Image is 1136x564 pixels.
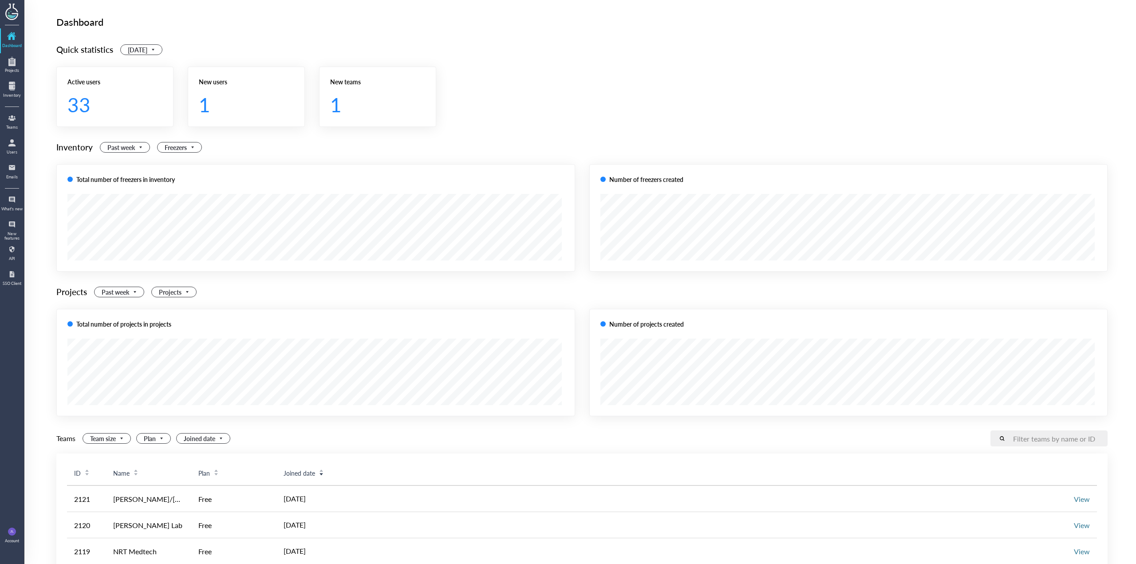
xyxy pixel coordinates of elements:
[106,512,191,538] td: DeMatteo Lab
[5,539,19,543] div: Account
[165,142,196,152] span: Freezers
[134,469,138,471] i: icon: caret-up
[1006,431,1107,447] input: Filter teams by name or ID
[106,485,191,512] td: Sandbo/Bernau
[191,512,276,538] td: Free
[319,472,324,475] i: icon: caret-down
[284,469,315,477] span: Joined date
[199,93,287,116] div: 1
[67,93,155,116] div: 33
[74,469,81,477] span: ID
[1,54,23,77] a: Projects
[1,175,23,179] div: Emails
[214,472,219,475] i: icon: caret-down
[76,175,175,183] div: Total number of freezers in inventory
[102,287,138,297] span: Past week
[10,528,14,536] span: JL
[1,93,23,98] div: Inventory
[1,267,23,290] a: SSO Client
[319,469,324,471] i: icon: caret-up
[56,141,93,154] div: Inventory
[1,217,23,241] a: New features
[133,468,138,476] div: Sort
[1,232,23,241] div: New features
[84,468,90,476] div: Sort
[319,468,324,476] div: Sort
[1,207,23,211] div: What's new
[1,29,23,52] a: Dashboard
[284,545,355,557] div: [DATE]
[1,43,23,48] div: Dashboard
[134,472,138,475] i: icon: caret-down
[67,78,162,86] div: Active users
[609,320,684,328] div: Number of projects created
[214,469,219,471] i: icon: caret-up
[330,78,425,86] div: New teams
[56,14,1108,29] div: Dashboard
[144,434,165,443] span: Plan
[1,161,23,184] a: Emails
[1,111,23,134] a: Teams
[1,79,23,102] a: Inventory
[56,433,75,444] div: Teams
[56,43,113,56] div: Quick statistics
[609,175,683,183] div: Number of freezers created
[159,287,191,297] span: Projects
[284,519,355,531] div: [DATE]
[284,493,355,505] div: [DATE]
[107,142,144,152] span: Past week
[213,468,219,476] div: Sort
[1,193,23,216] a: What's new
[56,286,87,298] div: Projects
[76,320,171,328] div: Total number of projects in projects
[1,150,23,154] div: Users
[1,136,23,159] a: Users
[90,434,125,443] span: Team size
[67,485,106,512] td: 2121
[128,45,157,55] span: Today
[1,256,23,261] div: API
[1,242,23,265] a: API
[1,281,23,286] div: SSO Client
[1074,520,1090,530] a: View
[67,512,106,538] td: 2120
[330,93,418,116] div: 1
[191,485,276,512] td: Free
[1074,494,1090,504] a: View
[1,68,23,73] div: Projects
[85,469,90,471] i: icon: caret-up
[1,0,23,21] img: genemod logo
[184,434,225,443] span: Joined date
[85,472,90,475] i: icon: caret-down
[1074,546,1090,556] a: View
[199,78,294,86] div: New users
[1,125,23,130] div: Teams
[113,469,130,477] span: Name
[198,469,210,477] span: Plan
